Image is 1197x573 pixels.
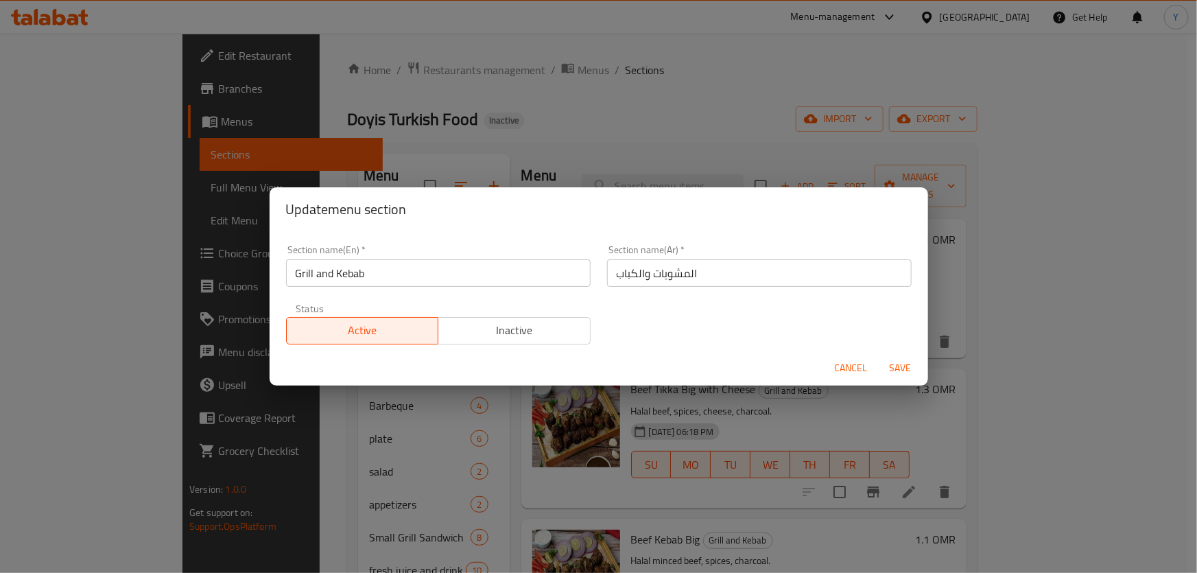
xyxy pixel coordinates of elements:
[607,259,912,287] input: Please enter section name(ar)
[286,259,591,287] input: Please enter section name(en)
[444,320,585,340] span: Inactive
[292,320,434,340] span: Active
[829,355,873,381] button: Cancel
[884,360,917,377] span: Save
[835,360,868,377] span: Cancel
[286,317,439,344] button: Active
[438,317,591,344] button: Inactive
[286,198,912,220] h2: Update menu section
[879,355,923,381] button: Save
